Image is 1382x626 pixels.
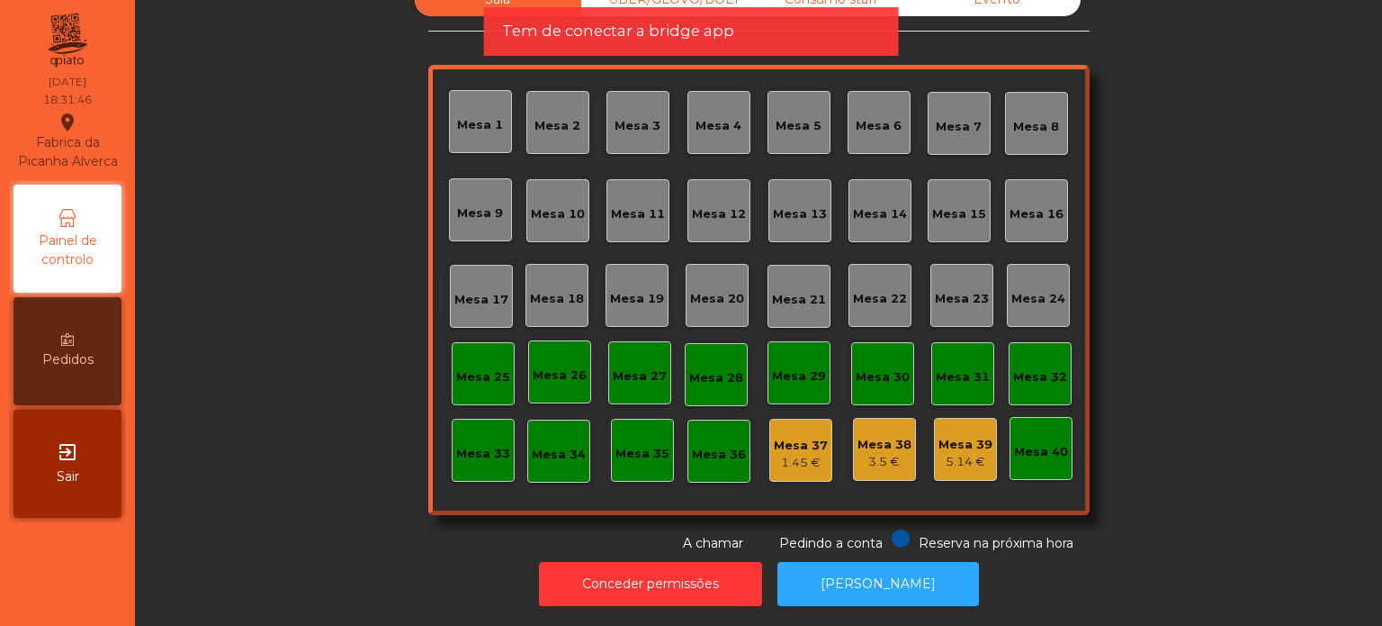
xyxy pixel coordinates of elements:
[615,117,660,135] div: Mesa 3
[1011,290,1065,308] div: Mesa 24
[57,467,79,486] span: Sair
[683,535,743,551] span: A chamar
[932,205,986,223] div: Mesa 15
[14,112,121,171] div: Fabrica da Picanha Alverca
[502,20,734,42] span: Tem de conectar a bridge app
[772,367,826,386] div: Mesa 29
[1013,118,1059,136] div: Mesa 8
[57,441,78,463] i: exit_to_app
[935,290,989,308] div: Mesa 23
[534,117,580,135] div: Mesa 2
[695,117,741,135] div: Mesa 4
[456,368,510,386] div: Mesa 25
[533,367,587,385] div: Mesa 26
[773,205,827,223] div: Mesa 13
[457,204,503,222] div: Mesa 9
[692,446,746,464] div: Mesa 36
[776,117,821,135] div: Mesa 5
[457,116,503,134] div: Mesa 1
[456,445,510,463] div: Mesa 33
[689,369,743,387] div: Mesa 28
[531,205,585,223] div: Mesa 10
[610,290,664,308] div: Mesa 19
[18,231,117,269] span: Painel de controlo
[45,9,89,72] img: qpiato
[692,205,746,223] div: Mesa 12
[49,74,86,90] div: [DATE]
[919,535,1073,551] span: Reserva na próxima hora
[853,290,907,308] div: Mesa 22
[857,436,911,454] div: Mesa 38
[611,205,665,223] div: Mesa 11
[615,445,669,463] div: Mesa 35
[1013,368,1067,386] div: Mesa 32
[1010,205,1063,223] div: Mesa 16
[774,437,828,455] div: Mesa 37
[779,535,883,551] span: Pedindo a conta
[938,436,992,454] div: Mesa 39
[772,291,826,309] div: Mesa 21
[853,205,907,223] div: Mesa 14
[43,92,92,108] div: 18:31:46
[936,368,990,386] div: Mesa 31
[613,367,667,386] div: Mesa 27
[42,350,94,369] span: Pedidos
[774,454,828,472] div: 1.45 €
[539,562,762,606] button: Conceder permissões
[936,118,982,136] div: Mesa 7
[856,368,910,386] div: Mesa 30
[777,562,979,606] button: [PERSON_NAME]
[57,112,78,133] i: location_on
[532,446,586,464] div: Mesa 34
[454,291,508,309] div: Mesa 17
[530,290,584,308] div: Mesa 18
[1014,443,1068,461] div: Mesa 40
[857,453,911,471] div: 3.5 €
[690,290,744,308] div: Mesa 20
[856,117,902,135] div: Mesa 6
[938,453,992,471] div: 5.14 €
